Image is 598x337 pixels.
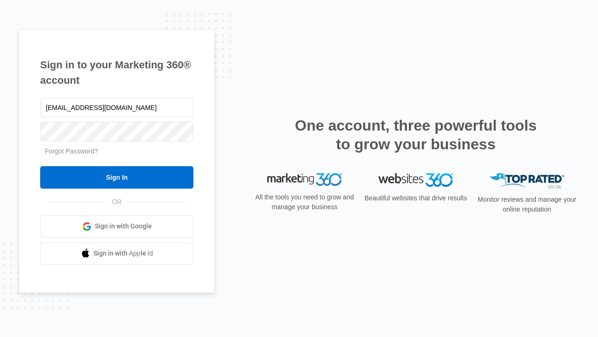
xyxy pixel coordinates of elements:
[475,195,579,214] p: Monitor reviews and manage your online reputation
[292,116,540,154] h2: One account, three powerful tools to grow your business
[106,197,128,207] span: OR
[252,192,357,212] p: All the tools you need to grow and manage your business
[378,173,453,187] img: Websites 360
[267,173,342,186] img: Marketing 360
[40,98,193,117] input: Email
[95,221,152,231] span: Sign in with Google
[45,147,98,155] a: Forgot Password?
[363,193,468,203] p: Beautiful websites that drive results
[490,173,564,189] img: Top Rated Local
[40,166,193,189] input: Sign In
[40,215,193,238] a: Sign in with Google
[40,57,193,88] h1: Sign in to your Marketing 360® account
[40,242,193,265] a: Sign in with Apple Id
[93,249,153,258] span: Sign in with Apple Id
